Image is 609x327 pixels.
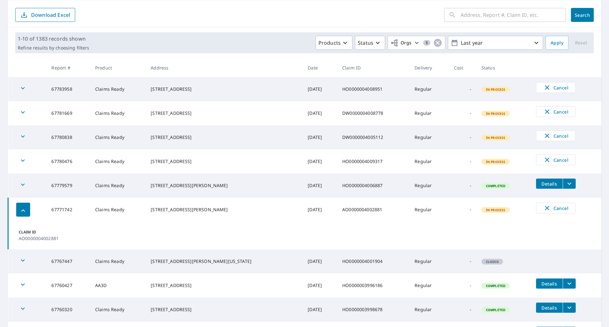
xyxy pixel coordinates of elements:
span: Cancel [543,132,569,140]
span: 5 [423,41,430,45]
td: HO0000004008951 [337,77,409,101]
p: Claim ID [19,229,54,235]
span: Closed [482,259,502,264]
td: [DATE] [303,77,337,101]
td: - [449,273,476,298]
td: Claims Ready [90,77,146,101]
td: Regular [409,273,449,298]
td: AA3D [90,273,146,298]
th: Delivery [409,58,449,77]
th: Report # [46,58,90,77]
td: AO0000004002881 [337,198,409,222]
th: Claim ID [337,58,409,77]
td: Regular [409,101,449,125]
button: filesDropdownBtn-67779579 [563,179,576,189]
span: In Process [482,135,509,140]
td: Regular [409,125,449,149]
span: Details [540,281,559,287]
td: Claims Ready [90,149,146,173]
span: Cancel [543,156,569,164]
td: Regular [409,249,449,273]
p: AO0000004002881 [19,235,54,242]
td: 67780838 [46,125,90,149]
td: 67760320 [46,298,90,322]
td: DW0000004005112 [337,125,409,149]
td: [DATE] [303,173,337,198]
span: Details [540,305,559,311]
button: Status [355,36,385,50]
th: Cost [449,58,476,77]
div: [STREET_ADDRESS][PERSON_NAME][US_STATE] [151,258,298,265]
td: 67760427 [46,273,90,298]
div: [STREET_ADDRESS] [151,134,298,141]
button: detailsBtn-67779579 [536,179,563,189]
td: Claims Ready [90,249,146,273]
td: Claims Ready [90,173,146,198]
td: - [449,249,476,273]
td: Regular [409,173,449,198]
td: HO0000004001904 [337,249,409,273]
span: Apply [551,39,563,47]
span: In Process [482,208,509,212]
td: - [449,173,476,198]
button: filesDropdownBtn-67760427 [563,278,576,289]
p: Download Excel [31,11,70,18]
button: Cancel [536,130,576,141]
button: Orgs5 [388,36,445,50]
span: Search [576,12,589,18]
div: [STREET_ADDRESS] [151,86,298,92]
button: Last year [448,36,543,50]
button: Apply [546,36,568,50]
td: [DATE] [303,125,337,149]
td: Regular [409,198,449,222]
button: Cancel [536,203,576,213]
td: 67779579 [46,173,90,198]
div: [STREET_ADDRESS][PERSON_NAME] [151,206,298,213]
td: [DATE] [303,298,337,322]
span: Completed [482,284,509,288]
td: Claims Ready [90,198,146,222]
td: Regular [409,149,449,173]
td: [DATE] [303,149,337,173]
div: [STREET_ADDRESS] [151,110,298,116]
div: [STREET_ADDRESS][PERSON_NAME] [151,182,298,189]
td: Claims Ready [90,298,146,322]
span: Cancel [543,84,569,91]
button: Cancel [536,106,576,117]
td: [DATE] [303,273,337,298]
span: Orgs [390,39,412,47]
td: - [449,125,476,149]
div: [STREET_ADDRESS] [151,306,298,313]
td: HO0000003996186 [337,273,409,298]
span: In Process [482,160,509,164]
td: - [449,298,476,322]
td: HO0000004009317 [337,149,409,173]
td: Claims Ready [90,101,146,125]
td: Claims Ready [90,125,146,149]
div: [STREET_ADDRESS] [151,282,298,289]
th: Product [90,58,146,77]
span: Completed [482,184,509,188]
td: HO0000004006887 [337,173,409,198]
p: Refine results by choosing filters [18,45,89,51]
button: filesDropdownBtn-67760320 [563,303,576,313]
th: Date [303,58,337,77]
td: 67767447 [46,249,90,273]
button: detailsBtn-67760427 [536,278,563,289]
button: Cancel [536,154,576,165]
td: 67783958 [46,77,90,101]
td: Regular [409,298,449,322]
td: [DATE] [303,249,337,273]
td: - [449,149,476,173]
td: 67781669 [46,101,90,125]
button: Cancel [536,82,576,93]
div: [STREET_ADDRESS] [151,158,298,165]
span: Completed [482,308,509,312]
td: 67771742 [46,198,90,222]
td: - [449,77,476,101]
span: Details [540,181,559,187]
td: [DATE] [303,198,337,222]
button: Search [571,8,594,22]
p: Last year [458,37,533,49]
span: In Process [482,111,509,116]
